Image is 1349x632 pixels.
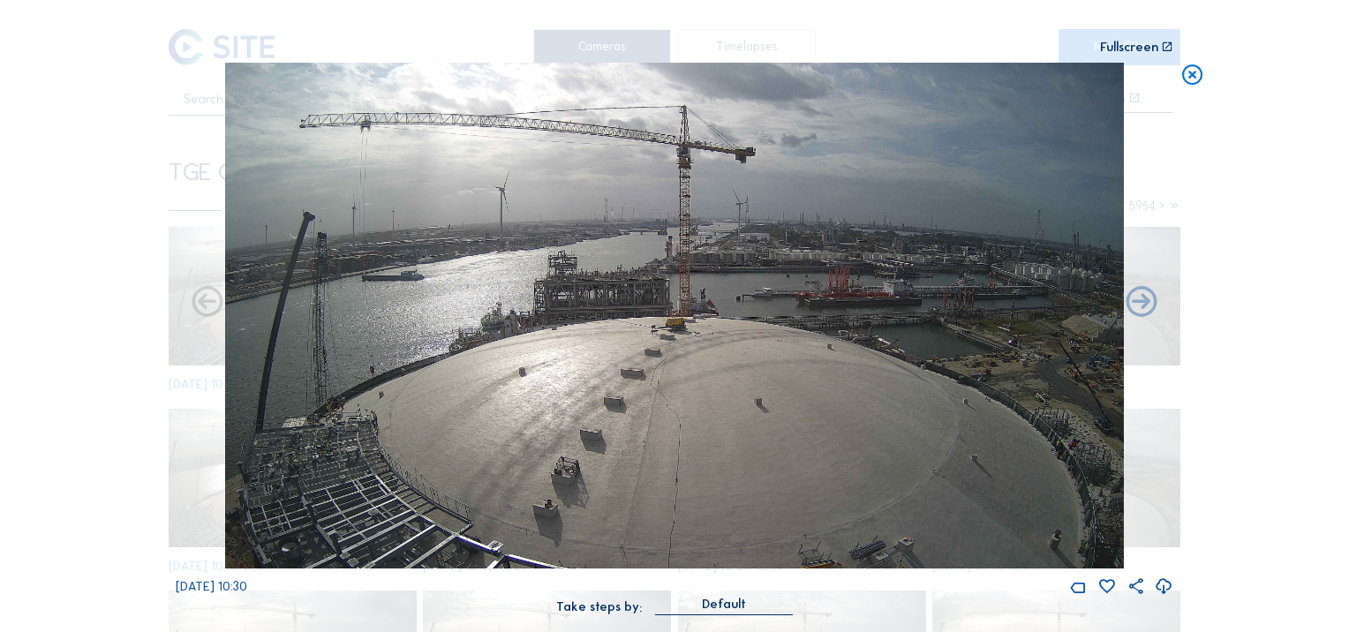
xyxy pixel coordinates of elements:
[702,597,746,613] div: Default
[1123,284,1160,322] i: Back
[176,579,247,594] span: [DATE] 10:30
[189,284,226,322] i: Forward
[225,63,1124,568] img: Image
[556,601,642,613] div: Take steps by:
[655,597,793,615] div: Default
[1100,41,1158,54] div: Fullscreen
